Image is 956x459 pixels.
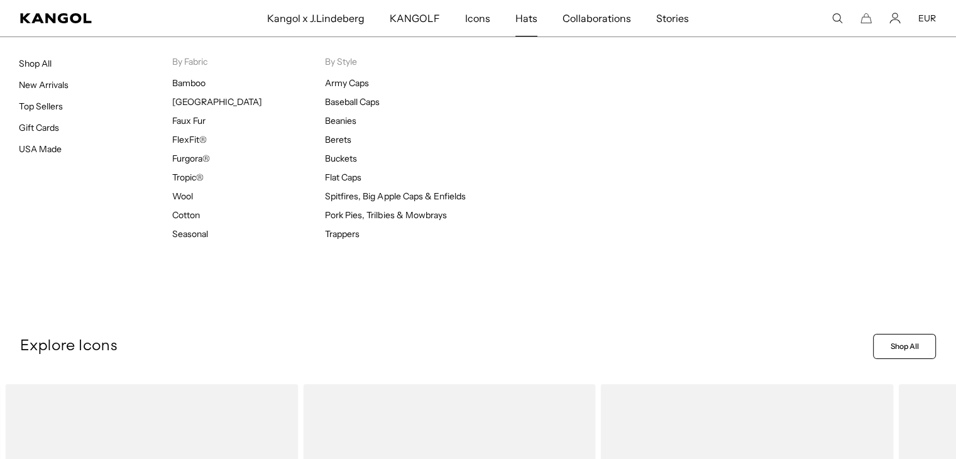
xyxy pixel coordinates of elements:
a: Account [889,13,901,24]
a: Gift Cards [19,122,59,133]
a: Buckets [325,153,357,164]
a: Baseball Caps [325,96,380,108]
a: Furgora® [172,153,210,164]
a: [GEOGRAPHIC_DATA] [172,96,262,108]
a: Flat Caps [325,172,361,183]
a: Faux Fur [172,115,206,126]
a: Bamboo [172,77,206,89]
a: New Arrivals [19,79,69,91]
p: By Fabric [172,56,326,67]
a: Army Caps [325,77,369,89]
a: Seasonal [172,228,208,240]
a: Kangol [20,13,176,23]
a: Top Sellers [19,101,63,112]
a: Wool [172,191,193,202]
a: USA Made [19,143,62,155]
a: Shop All [873,334,936,359]
a: Beanies [325,115,356,126]
a: Shop All [19,58,52,69]
button: Cart [860,13,872,24]
a: Berets [325,134,351,145]
a: Trappers [325,228,360,240]
a: FlexFit® [172,134,207,145]
p: By Style [325,56,478,67]
button: EUR [918,13,936,24]
p: Explore Icons [20,337,868,356]
a: Pork Pies, Trilbies & Mowbrays [325,209,447,221]
a: Cotton [172,209,200,221]
a: Spitfires, Big Apple Caps & Enfields [325,191,466,202]
a: Tropic® [172,172,204,183]
summary: Search here [832,13,843,24]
